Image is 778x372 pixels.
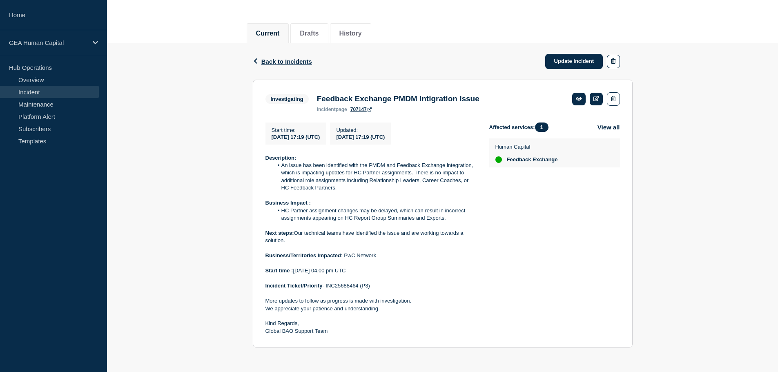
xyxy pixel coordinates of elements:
[317,94,479,103] h3: Feedback Exchange PMDM Intigration Issue
[495,156,502,163] div: up
[317,107,347,112] p: page
[261,58,312,65] span: Back to Incidents
[339,30,362,37] button: History
[350,107,372,112] a: 707147
[265,305,476,312] p: We appreciate your patience and understanding.
[265,267,476,274] p: [DATE] 04.00 pm UTC
[535,123,548,132] span: 1
[507,156,558,163] span: Feedback Exchange
[265,252,341,258] strong: Business/Territories Impacted
[273,162,476,192] li: An issue has been identified with the PMDM and Feedback Exchange integration, which is impacting ...
[265,283,323,289] strong: Incident Ticket/Priority
[265,94,309,104] span: Investigating
[265,252,476,259] p: : PwC Network
[265,267,293,274] strong: Start time :
[336,133,385,140] div: [DATE] 17:19 (UTC)
[272,127,320,133] p: Start time :
[265,155,296,161] strong: Description:
[273,207,476,222] li: HC Partner assignment changes may be delayed, which can result in incorrect assignments appearing...
[265,200,311,206] strong: Business Impact :
[545,54,603,69] a: Update incident
[256,30,280,37] button: Current
[489,123,553,132] span: Affected services:
[317,107,336,112] span: incident
[253,58,312,65] button: Back to Incidents
[265,320,476,327] p: Kind Regards,
[495,144,558,150] p: Human Capital
[300,30,319,37] button: Drafts
[265,327,476,335] p: Global BAO Support Team
[9,39,87,46] p: GEA Human Capital
[265,297,476,305] p: More updates to follow as progress is made with investigation.
[265,229,476,245] p: Our technical teams have identified the issue and are working towards a solution.
[272,134,320,140] span: [DATE] 17:19 (UTC)
[265,282,476,290] p: - INC25688464 (P3)
[265,230,294,236] strong: Next steps:
[597,123,620,132] button: View all
[336,127,385,133] p: Updated :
